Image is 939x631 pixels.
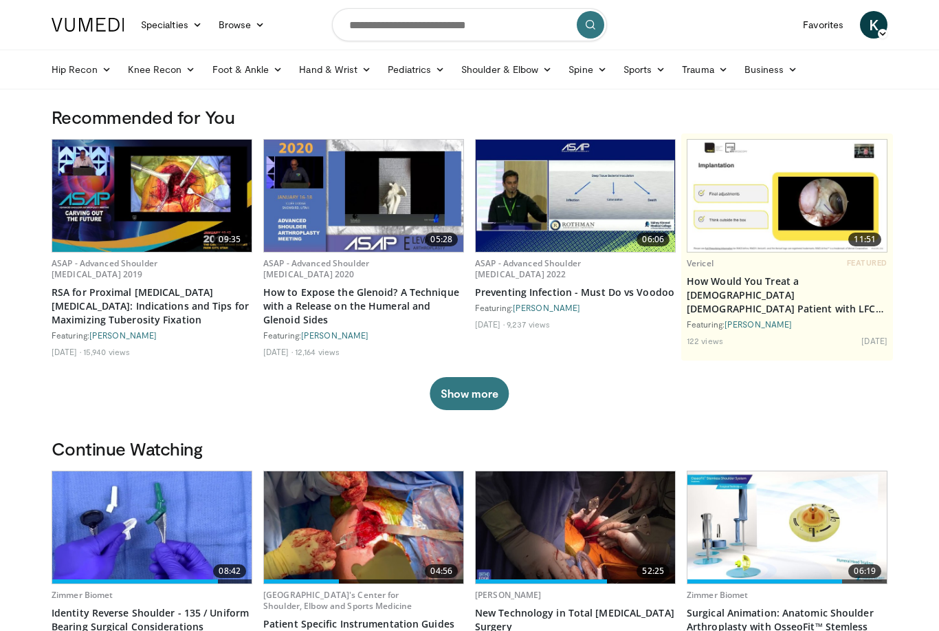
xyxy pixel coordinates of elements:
[560,56,615,83] a: Spine
[476,140,675,252] img: aae374fe-e30c-4d93-85d1-1c39c8cb175f.620x360_q85_upscale.jpg
[475,257,581,280] a: ASAP - Advanced Shoulder [MEDICAL_DATA] 2022
[52,471,252,584] img: e2e56466-6bd4-42ab-b7ae-1f91512bd259.620x360_q85_upscale.jpg
[264,471,463,584] img: c2480a28-bc5b-463b-9f1d-47a975ea04d1.620x360_q85_upscale.jpg
[687,319,887,330] div: Featuring:
[795,11,852,39] a: Favorites
[687,471,887,584] a: 06:19
[133,11,210,39] a: Specialties
[453,56,560,83] a: Shoulder & Elbow
[475,286,676,299] a: Preventing Infection - Must Do vs Voodoo
[52,257,157,280] a: ASAP - Advanced Shoulder [MEDICAL_DATA] 2019
[476,471,675,584] img: cd1dd6d4-18dd-49a2-8d81-9d0c843cd96c.620x360_q85_upscale.jpg
[736,56,806,83] a: Business
[263,286,464,327] a: How to Expose the Glenoid? A Technique with a Release on the Humeral and Glenoid Sides
[476,140,675,252] a: 06:06
[52,471,252,584] a: 08:42
[847,258,887,268] span: FEATURED
[120,56,204,83] a: Knee Recon
[476,471,675,584] a: 52:25
[637,233,670,246] span: 06:06
[52,589,113,601] a: Zimmer Biomet
[379,56,453,83] a: Pediatrics
[430,377,509,410] button: Show more
[848,233,881,246] span: 11:51
[204,56,291,83] a: Foot & Ankle
[263,330,464,341] div: Featuring:
[860,11,887,39] a: K
[213,564,246,578] span: 08:42
[263,257,369,280] a: ASAP - Advanced Shoulder [MEDICAL_DATA] 2020
[295,346,340,357] li: 12,164 views
[52,106,887,128] h3: Recommended for You
[425,564,458,578] span: 04:56
[332,8,607,41] input: Search topics, interventions
[425,233,458,246] span: 05:28
[291,56,379,83] a: Hand & Wrist
[725,319,792,329] a: [PERSON_NAME]
[52,18,124,32] img: VuMedi Logo
[687,589,749,601] a: Zimmer Biomet
[687,257,714,269] a: Vericel
[83,346,130,357] li: 15,940 views
[89,330,157,340] a: [PERSON_NAME]
[475,589,542,601] a: [PERSON_NAME]
[475,319,505,330] li: [DATE]
[263,346,293,357] li: [DATE]
[52,330,252,341] div: Featuring:
[263,589,412,612] a: [GEOGRAPHIC_DATA]'s Center for Shoulder, Elbow and Sports Medicine
[52,286,252,327] a: RSA for Proximal [MEDICAL_DATA] [MEDICAL_DATA]: Indications and Tips for Maximizing Tuberosity Fi...
[264,140,463,252] img: 56a87972-5145-49b8-a6bd-8880e961a6a7.620x360_q85_upscale.jpg
[513,303,580,312] a: [PERSON_NAME]
[213,233,246,246] span: 09:35
[507,319,550,330] li: 9,237 views
[848,564,881,578] span: 06:19
[52,140,252,252] a: 09:35
[264,140,463,252] a: 05:28
[264,471,463,584] a: 04:56
[674,56,736,83] a: Trauma
[637,564,670,578] span: 52:25
[687,335,723,346] li: 122 views
[615,56,674,83] a: Sports
[687,140,887,252] img: 62f325f7-467e-4e39-9fa8-a2cb7d050ecd.620x360_q85_upscale.jpg
[687,471,887,584] img: 84e7f812-2061-4fff-86f6-cdff29f66ef4.620x360_q85_upscale.jpg
[687,140,887,252] a: 11:51
[861,335,887,346] li: [DATE]
[52,140,252,252] img: 53f6b3b0-db1e-40d0-a70b-6c1023c58e52.620x360_q85_upscale.jpg
[475,302,676,313] div: Featuring:
[301,330,368,340] a: [PERSON_NAME]
[210,11,274,39] a: Browse
[52,346,81,357] li: [DATE]
[52,438,887,460] h3: Continue Watching
[687,275,887,316] a: How Would You Treat a [DEMOGRAPHIC_DATA] [DEMOGRAPHIC_DATA] Patient with LFC Defect and Partial A...
[43,56,120,83] a: Hip Recon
